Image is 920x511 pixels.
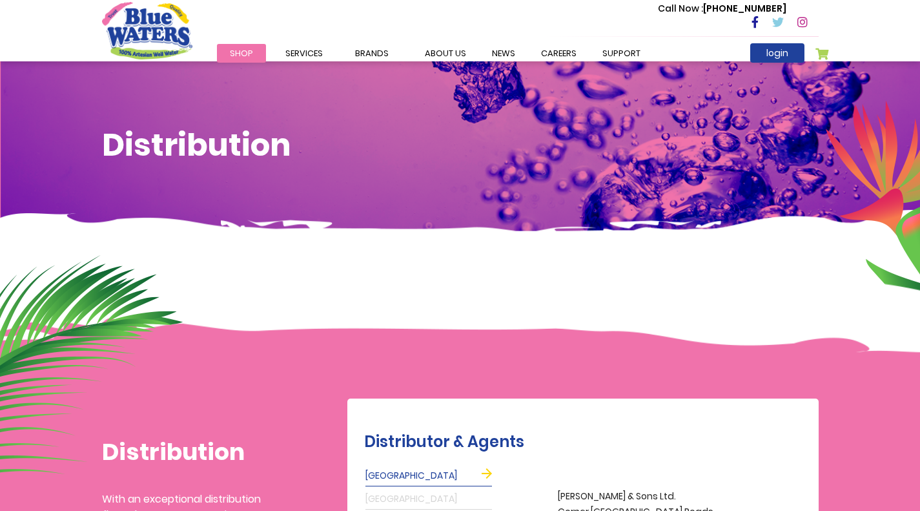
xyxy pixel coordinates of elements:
[102,438,267,466] h1: Distribution
[750,43,804,63] a: login
[589,44,653,63] a: support
[355,47,389,59] span: Brands
[528,44,589,63] a: careers
[102,2,192,59] a: store logo
[479,44,528,63] a: News
[365,489,492,510] a: [GEOGRAPHIC_DATA]
[412,44,479,63] a: about us
[230,47,253,59] span: Shop
[102,127,819,164] h1: Distribution
[365,466,492,486] a: [GEOGRAPHIC_DATA]
[658,2,703,15] span: Call Now :
[285,47,323,59] span: Services
[364,433,812,452] h2: Distributor & Agents
[658,2,786,16] p: [PHONE_NUMBER]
